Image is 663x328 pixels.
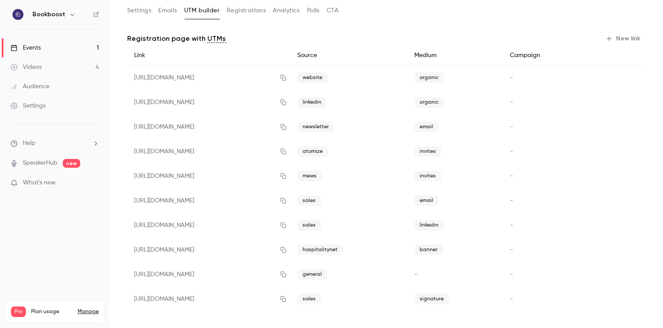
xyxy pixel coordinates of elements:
[290,46,407,65] div: Source
[510,99,513,105] span: -
[510,198,513,204] span: -
[127,139,290,164] div: [URL][DOMAIN_NAME]
[32,10,65,19] h6: Bookboost
[11,82,50,91] div: Audience
[127,65,290,90] div: [URL][DOMAIN_NAME]
[11,43,41,52] div: Events
[414,271,417,278] span: -
[414,72,444,83] span: organic
[23,178,56,187] span: What's new
[297,72,328,83] span: website
[414,220,444,231] span: linkedin
[11,139,99,148] li: help-dropdown-opener
[31,308,72,315] span: Plan usage
[297,146,328,157] span: atomize
[11,306,26,317] span: Pro
[127,164,290,188] div: [URL][DOMAIN_NAME]
[510,247,513,253] span: -
[414,195,438,206] span: email
[510,271,513,278] span: -
[297,122,334,132] span: newsletter
[207,33,226,44] a: UTMs
[297,195,321,206] span: sales
[414,97,444,108] span: organic
[184,4,220,18] button: UTM builder
[510,222,513,228] span: -
[297,220,321,231] span: sales
[297,269,327,280] span: general
[297,171,322,181] span: mews
[414,171,441,181] span: invites
[327,4,339,18] button: CTA
[297,245,343,255] span: hospitalitynet
[414,122,438,132] span: email
[273,4,300,18] button: Analytics
[414,146,441,157] span: invites
[127,287,290,311] div: [URL][DOMAIN_NAME]
[127,115,290,139] div: [URL][DOMAIN_NAME]
[510,124,513,130] span: -
[297,97,327,108] span: linkedin
[63,159,80,168] span: new
[510,75,513,81] span: -
[503,46,590,65] div: Campaign
[23,159,57,168] a: SpeakerHub
[297,294,321,304] span: sales
[414,245,443,255] span: banner
[127,90,290,115] div: [URL][DOMAIN_NAME]
[510,173,513,179] span: -
[127,46,290,65] div: Link
[407,46,503,65] div: Medium
[11,7,25,22] img: Bookboost
[127,262,290,287] div: [URL][DOMAIN_NAME]
[510,296,513,302] span: -
[11,63,42,72] div: Videos
[127,213,290,238] div: [URL][DOMAIN_NAME]
[307,4,320,18] button: Polls
[158,4,177,18] button: Emails
[510,148,513,155] span: -
[127,33,226,44] p: Registration page with
[414,294,449,304] span: signature
[127,188,290,213] div: [URL][DOMAIN_NAME]
[127,4,151,18] button: Settings
[602,32,645,46] button: New link
[23,139,36,148] span: Help
[78,308,99,315] a: Manage
[11,101,46,110] div: Settings
[227,4,266,18] button: Registrations
[127,238,290,262] div: [URL][DOMAIN_NAME]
